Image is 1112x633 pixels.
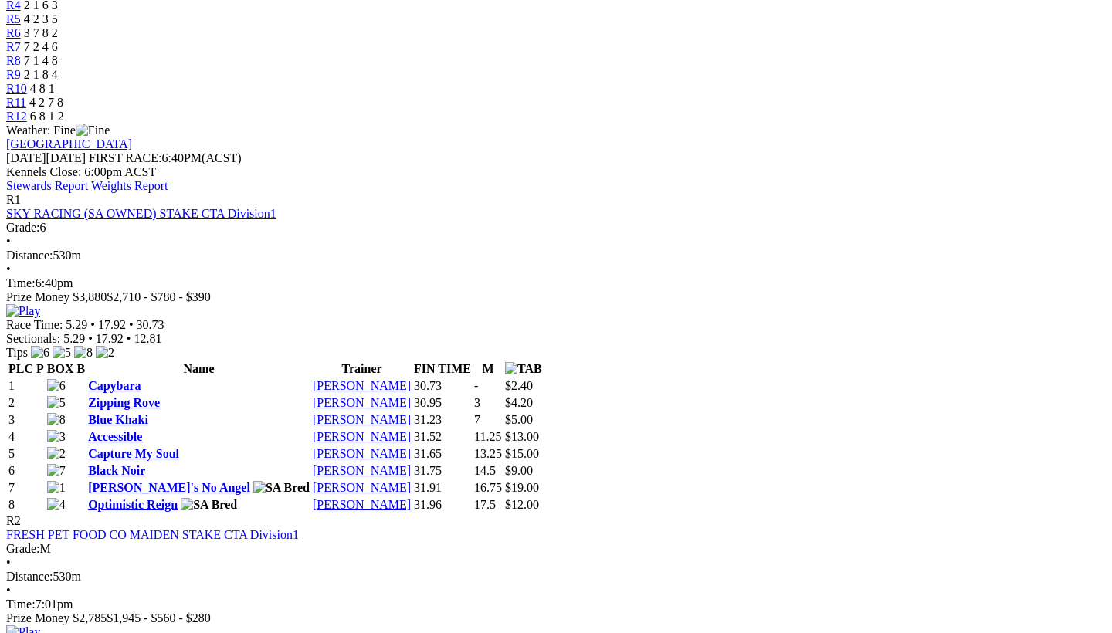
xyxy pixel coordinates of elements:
span: Tips [6,346,28,359]
img: SA Bred [181,498,237,512]
span: Sectionals: [6,332,60,345]
td: 2 [8,395,45,411]
td: 30.73 [413,378,472,394]
span: R12 [6,110,27,123]
img: 6 [47,379,66,393]
span: $19.00 [505,481,539,494]
a: Accessible [88,430,142,443]
span: Weather: Fine [6,124,110,137]
span: 17.92 [98,318,126,331]
td: 6 [8,463,45,479]
span: Time: [6,597,36,611]
img: 8 [74,346,93,360]
span: 17.92 [96,332,124,345]
text: 14.5 [474,464,496,477]
a: Weights Report [91,179,168,192]
td: 7 [8,480,45,496]
img: 2 [47,447,66,461]
a: Optimistic Reign [88,498,178,511]
img: 5 [47,396,66,410]
div: 6:40pm [6,276,1106,290]
span: Grade: [6,221,40,234]
span: B [76,362,85,375]
span: $5.00 [505,413,533,426]
span: $4.20 [505,396,533,409]
span: • [88,332,93,345]
span: 7 1 4 8 [24,54,58,67]
img: Play [6,304,40,318]
td: 1 [8,378,45,394]
a: [PERSON_NAME] [313,430,411,443]
span: R2 [6,514,21,527]
span: 5.29 [66,318,87,331]
span: 6:40PM(ACST) [89,151,242,164]
a: SKY RACING (SA OWNED) STAKE CTA Division1 [6,207,276,220]
span: $12.00 [505,498,539,511]
text: 13.25 [474,447,502,460]
img: 8 [47,413,66,427]
span: P [36,362,44,375]
span: 12.81 [134,332,161,345]
th: FIN TIME [413,361,472,377]
span: R5 [6,12,21,25]
td: 31.91 [413,480,472,496]
a: [PERSON_NAME] [313,481,411,494]
a: R10 [6,82,27,95]
img: 2 [96,346,114,360]
span: • [6,584,11,597]
a: R7 [6,40,21,53]
a: [PERSON_NAME] [313,464,411,477]
a: [PERSON_NAME]'s No Angel [88,481,250,494]
span: 5.29 [63,332,85,345]
th: M [473,361,503,377]
a: [PERSON_NAME] [313,498,411,511]
span: 6 8 1 2 [30,110,64,123]
a: R8 [6,54,21,67]
span: Distance: [6,249,53,262]
div: Prize Money $2,785 [6,611,1106,625]
td: 31.96 [413,497,472,513]
th: Trainer [312,361,412,377]
td: 30.95 [413,395,472,411]
span: PLC [8,362,33,375]
a: Capybara [88,379,141,392]
span: [DATE] [6,151,86,164]
span: • [90,318,95,331]
span: $2.40 [505,379,533,392]
a: [PERSON_NAME] [313,396,411,409]
span: BOX [47,362,74,375]
img: TAB [505,362,542,376]
span: • [129,318,134,331]
img: Fine [76,124,110,137]
div: 530m [6,570,1106,584]
div: 6 [6,221,1106,235]
span: 30.73 [137,318,164,331]
span: R6 [6,26,21,39]
a: Black Noir [88,464,145,477]
img: 5 [53,346,71,360]
img: 4 [47,498,66,512]
th: Name [87,361,310,377]
span: 4 2 3 5 [24,12,58,25]
span: $2,710 - $780 - $390 [107,290,211,303]
span: • [6,556,11,569]
a: [GEOGRAPHIC_DATA] [6,137,132,151]
img: 7 [47,464,66,478]
span: 4 2 7 8 [29,96,63,109]
span: Distance: [6,570,53,583]
td: 5 [8,446,45,462]
text: 16.75 [474,481,502,494]
span: • [6,235,11,248]
span: 3 7 8 2 [24,26,58,39]
div: M [6,542,1106,556]
span: 7 2 4 6 [24,40,58,53]
span: Race Time: [6,318,63,331]
td: 31.75 [413,463,472,479]
text: 11.25 [474,430,501,443]
div: 530m [6,249,1106,262]
a: R11 [6,96,26,109]
span: 4 8 1 [30,82,55,95]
